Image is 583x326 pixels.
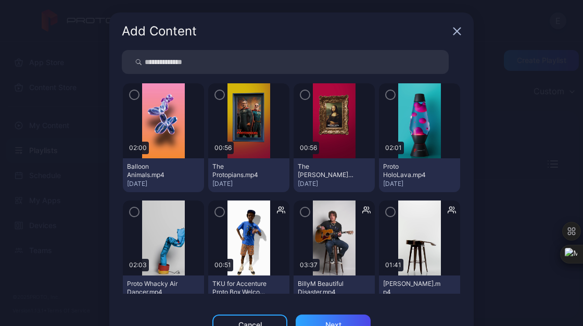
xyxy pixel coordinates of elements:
[298,162,355,179] div: The Mona Lisa.mp4
[298,259,320,271] div: 03:37
[298,280,355,296] div: BillyM Beautiful Disaster.mp4
[212,142,234,154] div: 00:56
[127,280,184,296] div: Proto Whacky Air Dancer.mp4
[127,259,149,271] div: 02:03
[298,180,371,188] div: [DATE]
[212,162,270,179] div: The Protopians.mp4
[383,142,404,154] div: 02:01
[383,259,403,271] div: 01:41
[383,280,440,296] div: BillyM Silhouette.mp4
[212,259,233,271] div: 00:51
[383,180,456,188] div: [DATE]
[127,162,184,179] div: Balloon Animals.mp4
[122,25,449,37] div: Add Content
[212,180,285,188] div: [DATE]
[127,142,149,154] div: 02:00
[127,180,200,188] div: [DATE]
[212,280,270,296] div: TKU for Accenture Proto Box Welcome Vid.mp4
[298,142,319,154] div: 00:56
[383,162,440,179] div: Proto HoloLava.mp4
